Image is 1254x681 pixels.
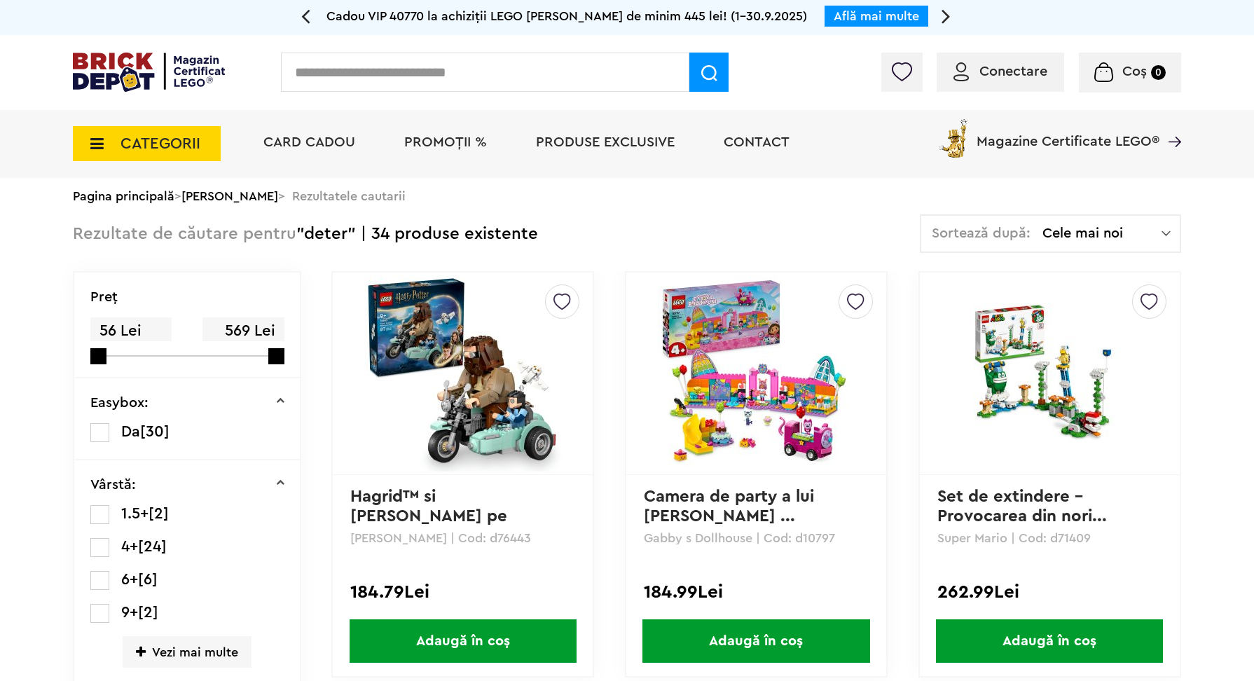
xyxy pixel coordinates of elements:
span: [6] [138,572,158,587]
span: [2] [138,605,158,620]
span: 569 Lei [202,317,284,345]
span: Adaugă în coș [350,619,577,663]
a: Adaugă în coș [920,619,1180,663]
a: PROMOȚII % [404,135,487,149]
div: "deter" | 34 produse existente [73,214,538,254]
div: 184.99Lei [644,583,869,601]
a: Set de extindere - Provocarea din nori... [937,488,1107,525]
img: Camera de party a lui Gabby - Ambalaj deteriorat [658,275,854,472]
div: 262.99Lei [937,583,1162,601]
span: Cadou VIP 40770 la achiziții LEGO [PERSON_NAME] de minim 445 lei! (1-30.9.2025) [326,10,807,22]
p: Vârstă: [90,478,136,492]
div: > > Rezultatele cautarii [73,178,1181,214]
p: [PERSON_NAME] | Cod: d76443 [350,532,575,544]
a: [PERSON_NAME] [181,190,278,202]
span: 56 Lei [90,317,172,345]
span: Adaugă în coș [642,619,869,663]
a: Hagrid™ si [PERSON_NAME] pe motocicleta - Amba... [350,488,523,544]
span: Conectare [979,64,1047,78]
span: [2] [149,506,169,521]
small: 0 [1151,65,1166,80]
p: Easybox: [90,396,149,410]
span: 4+ [121,539,138,554]
a: Adaugă în coș [333,619,593,663]
span: Coș [1122,64,1147,78]
a: Card Cadou [263,135,355,149]
img: Hagrid™ si Harry pe motocicleta - Ambalaj deteriorat [365,275,561,472]
span: 6+ [121,572,138,587]
span: [24] [138,539,167,554]
span: Rezultate de căutare pentru [73,226,296,242]
p: Preţ [90,290,118,304]
span: 9+ [121,605,138,620]
p: Gabby s Dollhouse | Cod: d10797 [644,532,869,544]
a: Pagina principală [73,190,174,202]
img: Set de extindere - Provocarea din nori a lui Big Spike - Ambalaj deteriorat [951,303,1148,444]
a: Contact [724,135,790,149]
a: Camera de party a lui [PERSON_NAME] ... [644,488,819,525]
p: Super Mario | Cod: d71409 [937,532,1162,544]
a: Magazine Certificate LEGO® [1159,116,1181,130]
a: Conectare [953,64,1047,78]
a: Produse exclusive [536,135,675,149]
span: Magazine Certificate LEGO® [977,116,1159,149]
a: Află mai multe [834,10,919,22]
span: 1.5+ [121,506,149,521]
span: Adaugă în coș [936,619,1163,663]
span: Da [121,424,140,439]
span: Cele mai noi [1042,226,1162,240]
div: 184.79Lei [350,583,575,601]
span: Vezi mai multe [123,636,252,668]
span: [30] [140,424,170,439]
span: CATEGORII [120,136,200,151]
span: Sortează după: [932,226,1031,240]
a: Adaugă în coș [626,619,886,663]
